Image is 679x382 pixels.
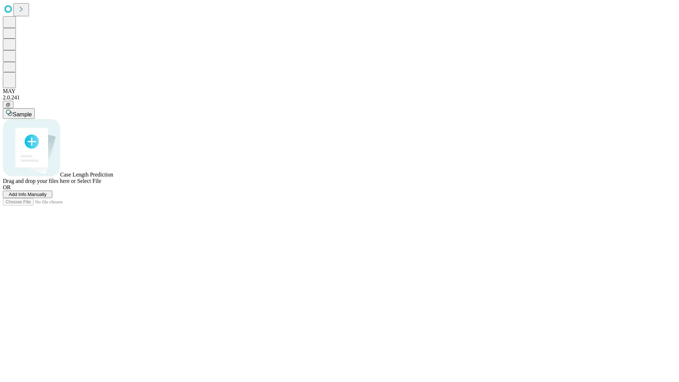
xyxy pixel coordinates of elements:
span: Case Length Prediction [60,172,113,178]
div: MAY [3,88,676,94]
span: @ [6,102,11,107]
span: Sample [13,111,32,117]
span: Select File [77,178,101,184]
button: Add Info Manually [3,191,52,198]
button: @ [3,101,13,108]
button: Sample [3,108,35,119]
span: OR [3,184,11,190]
span: Add Info Manually [9,192,47,197]
div: 2.0.241 [3,94,676,101]
span: Drag and drop your files here or [3,178,76,184]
